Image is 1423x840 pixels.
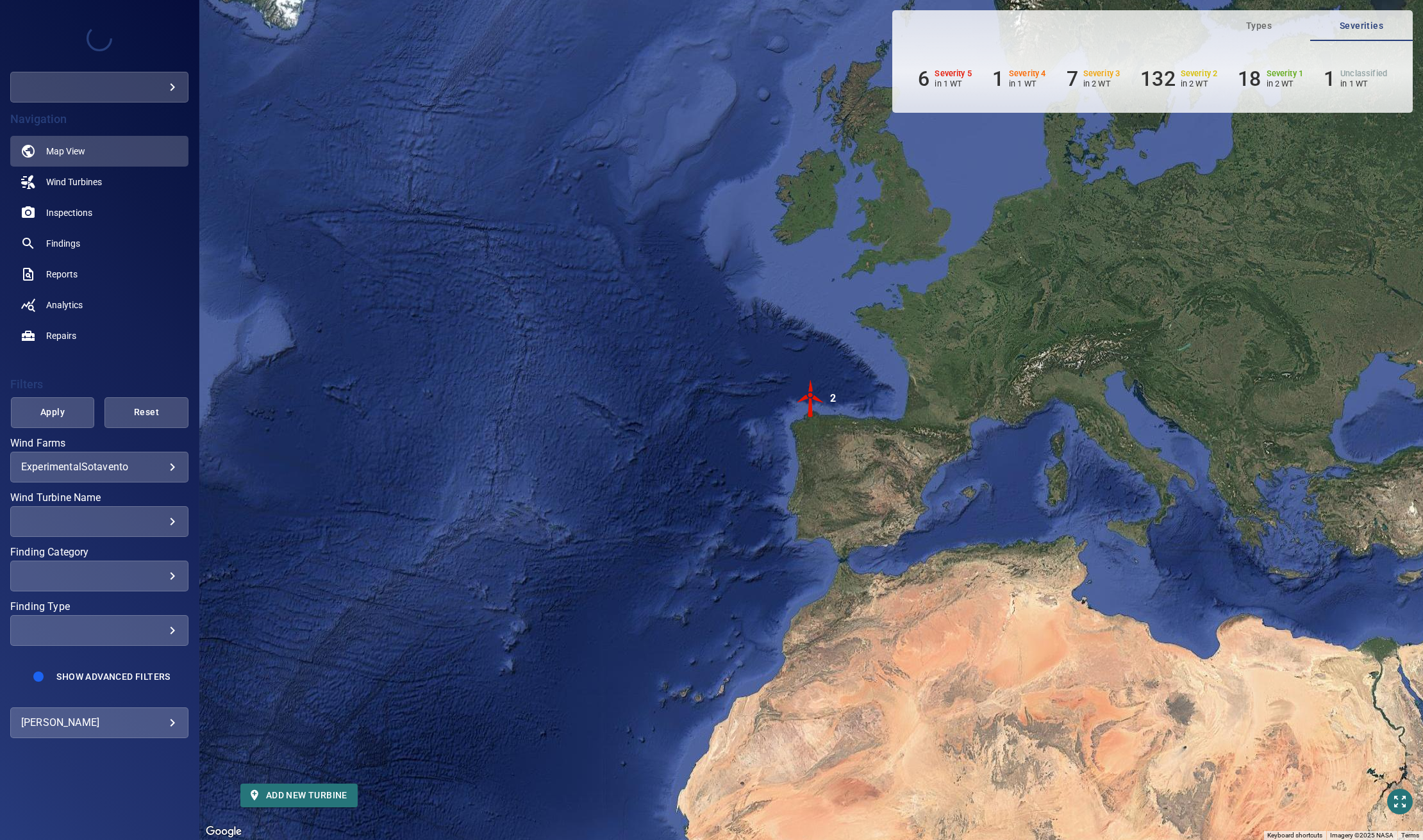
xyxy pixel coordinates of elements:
span: Show Advanced Filters [56,671,170,682]
h6: Severity 1 [1267,69,1304,78]
div: Finding Category [10,561,188,591]
button: Apply [11,397,95,428]
div: Finding Type [10,615,188,646]
label: Finding Category [10,547,188,557]
p: in 2 WT [1267,79,1304,88]
label: Finding Type [10,602,188,612]
button: Reset [104,397,188,428]
button: Keyboard shortcuts [1267,831,1322,840]
span: Imagery ©2025 NASA [1330,832,1394,839]
h6: 1 [1324,67,1335,91]
div: demo [10,72,188,103]
li: Severity 1 [1238,67,1303,91]
h6: 7 [1067,67,1078,91]
span: Map View [46,145,85,158]
p: in 2 WT [1083,79,1120,88]
div: ExperimentalSotavento [21,461,178,473]
a: windturbines noActive [10,167,188,197]
span: Add new turbine [251,787,347,803]
img: Google [203,823,245,840]
span: Severities [1318,18,1405,34]
h6: 6 [918,67,929,91]
a: findings noActive [10,228,188,259]
li: Severity 2 [1140,67,1217,91]
button: Show Advanced Filters [49,666,178,687]
span: Findings [46,237,80,250]
a: repairs noActive [10,320,188,351]
div: Wind Turbine Name [10,506,188,537]
div: Wind Farms [10,452,188,482]
h6: 1 [992,67,1004,91]
h6: Unclassified [1340,69,1387,78]
span: Types [1215,18,1302,34]
label: Wind Farms [10,438,188,449]
h6: 132 [1140,67,1175,91]
p: in 1 WT [935,79,972,88]
h4: Filters [10,378,188,391]
span: Reports [46,268,78,281]
span: Analytics [46,299,83,311]
a: Terms (opens in new tab) [1401,832,1419,839]
li: Severity 3 [1067,67,1120,91]
a: inspections noActive [10,197,188,228]
div: [PERSON_NAME] [21,712,178,733]
p: in 1 WT [1009,79,1046,88]
a: map active [10,136,188,167]
div: 2 [830,379,836,418]
span: Apply [27,404,79,420]
p: in 1 WT [1340,79,1387,88]
label: Wind Turbine Name [10,493,188,503]
img: windFarmIconCat5.svg [792,379,830,418]
li: Severity 4 [992,67,1046,91]
span: Inspections [46,206,92,219]
li: Severity 5 [918,67,972,91]
span: Reset [121,404,172,420]
a: analytics noActive [10,290,188,320]
gmp-advanced-marker: 2 [792,379,830,420]
h6: Severity 5 [935,69,972,78]
a: reports noActive [10,259,188,290]
p: in 2 WT [1181,79,1218,88]
button: Add new turbine [240,784,358,807]
span: Repairs [46,329,76,342]
h6: Severity 4 [1009,69,1046,78]
h6: Severity 3 [1083,69,1120,78]
a: Open this area in Google Maps (opens a new window) [203,823,245,840]
h6: Severity 2 [1181,69,1218,78]
h6: 18 [1238,67,1261,91]
h4: Navigation [10,113,188,126]
li: Severity Unclassified [1324,67,1387,91]
span: Wind Turbines [46,176,102,188]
